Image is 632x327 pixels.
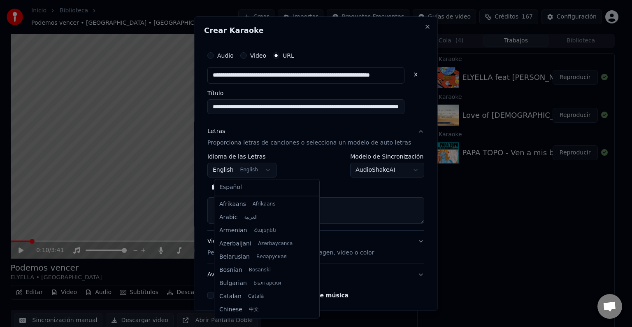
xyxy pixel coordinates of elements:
span: Català [248,293,264,300]
span: Bulgarian [219,279,247,287]
span: Azerbaijani [219,240,251,248]
span: Беларуская [256,254,287,260]
span: Български [253,280,281,287]
span: Catalan [219,292,242,301]
span: Bosanski [249,267,271,273]
span: Chinese [219,306,242,314]
span: Հայերեն [254,227,276,234]
span: العربية [244,214,258,221]
span: Bosnian [219,266,242,274]
span: Arabic [219,213,237,222]
span: Afrikaans [253,201,276,208]
span: Afrikaans [219,200,246,208]
span: Español [219,183,242,192]
span: 中文 [249,306,259,313]
span: Azərbaycanca [258,241,293,247]
span: Belarusian [219,253,250,261]
span: Armenian [219,227,247,235]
